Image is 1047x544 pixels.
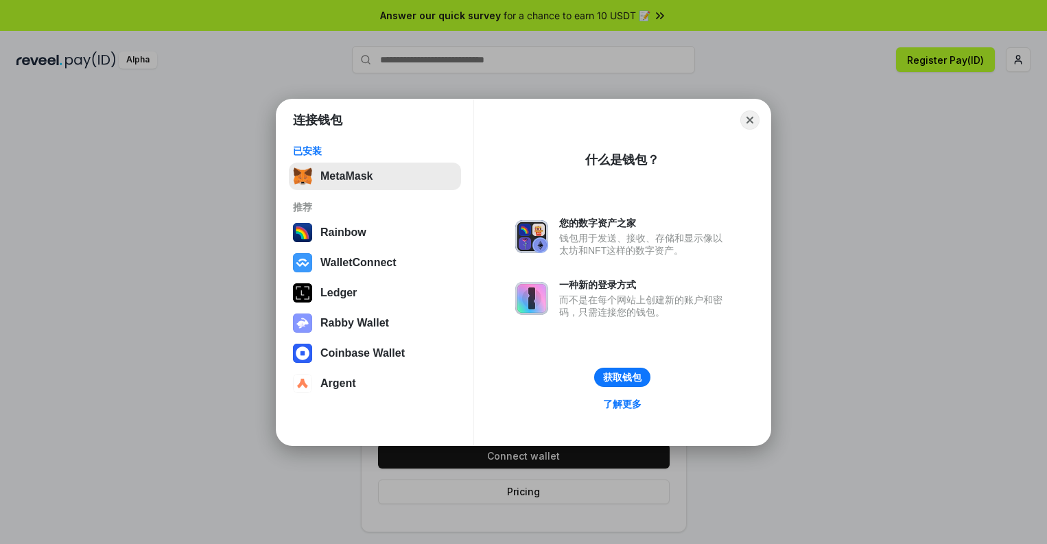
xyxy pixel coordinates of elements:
img: svg+xml,%3Csvg%20width%3D%2228%22%20height%3D%2228%22%20viewBox%3D%220%200%2028%2028%22%20fill%3D... [293,374,312,393]
div: Argent [320,377,356,390]
button: Argent [289,370,461,397]
button: Ledger [289,279,461,307]
div: 您的数字资产之家 [559,217,729,229]
img: svg+xml,%3Csvg%20width%3D%2228%22%20height%3D%2228%22%20viewBox%3D%220%200%2028%2028%22%20fill%3D... [293,344,312,363]
img: svg+xml,%3Csvg%20width%3D%2228%22%20height%3D%2228%22%20viewBox%3D%220%200%2028%2028%22%20fill%3D... [293,253,312,272]
button: Close [740,110,760,130]
img: svg+xml,%3Csvg%20xmlns%3D%22http%3A%2F%2Fwww.w3.org%2F2000%2Fsvg%22%20fill%3D%22none%22%20viewBox... [293,314,312,333]
button: Rainbow [289,219,461,246]
img: svg+xml,%3Csvg%20xmlns%3D%22http%3A%2F%2Fwww.w3.org%2F2000%2Fsvg%22%20fill%3D%22none%22%20viewBox... [515,220,548,253]
div: Coinbase Wallet [320,347,405,359]
img: svg+xml,%3Csvg%20xmlns%3D%22http%3A%2F%2Fwww.w3.org%2F2000%2Fsvg%22%20width%3D%2228%22%20height%3... [293,283,312,303]
img: svg+xml,%3Csvg%20fill%3D%22none%22%20height%3D%2233%22%20viewBox%3D%220%200%2035%2033%22%20width%... [293,167,312,186]
div: 了解更多 [603,398,642,410]
button: WalletConnect [289,249,461,276]
button: Coinbase Wallet [289,340,461,367]
div: Ledger [320,287,357,299]
div: 推荐 [293,201,457,213]
div: 获取钱包 [603,371,642,383]
button: 获取钱包 [594,368,650,387]
img: svg+xml,%3Csvg%20xmlns%3D%22http%3A%2F%2Fwww.w3.org%2F2000%2Fsvg%22%20fill%3D%22none%22%20viewBox... [515,282,548,315]
div: Rainbow [320,226,366,239]
h1: 连接钱包 [293,112,342,128]
div: 什么是钱包？ [585,152,659,168]
img: svg+xml,%3Csvg%20width%3D%22120%22%20height%3D%22120%22%20viewBox%3D%220%200%20120%20120%22%20fil... [293,223,312,242]
div: WalletConnect [320,257,397,269]
div: MetaMask [320,170,373,182]
button: Rabby Wallet [289,309,461,337]
div: Rabby Wallet [320,317,389,329]
a: 了解更多 [595,395,650,413]
div: 已安装 [293,145,457,157]
div: 一种新的登录方式 [559,279,729,291]
div: 而不是在每个网站上创建新的账户和密码，只需连接您的钱包。 [559,294,729,318]
div: 钱包用于发送、接收、存储和显示像以太坊和NFT这样的数字资产。 [559,232,729,257]
button: MetaMask [289,163,461,190]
